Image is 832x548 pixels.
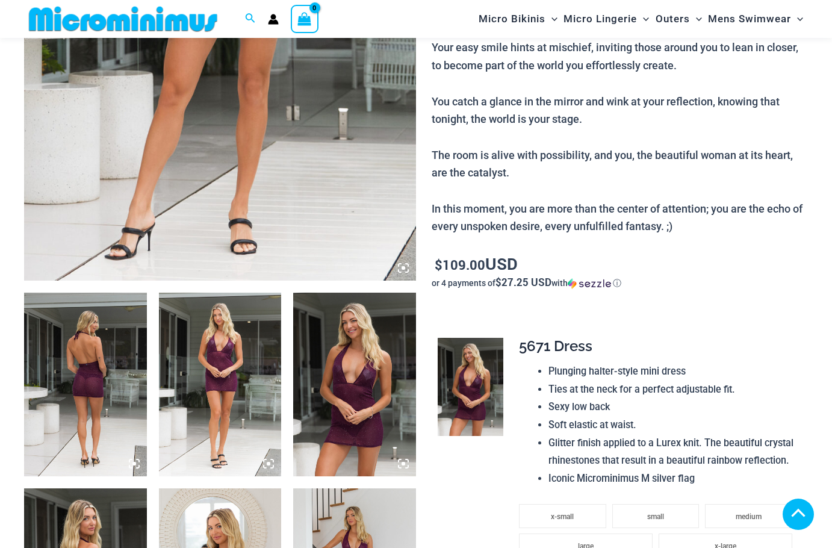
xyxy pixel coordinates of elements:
li: Glitter finish applied to a Lurex knit. The beautiful crystal rhinestones that result in a beauti... [548,434,798,470]
div: or 4 payments of with [432,277,808,289]
img: Echo Berry 5671 Dress 682 Thong [159,293,282,476]
span: Outers [656,4,690,34]
img: Echo Berry 5671 Dress 682 Thong [24,293,147,476]
img: Echo Berry 5671 Dress 682 Thong [293,293,416,476]
span: small [647,512,664,521]
a: View Shopping Cart, empty [291,5,318,33]
p: USD [432,255,808,274]
span: Micro Lingerie [563,4,637,34]
div: or 4 payments of$27.25 USDwithSezzle Click to learn more about Sezzle [432,277,808,289]
a: Micro BikinisMenu ToggleMenu Toggle [476,4,560,34]
span: Menu Toggle [637,4,649,34]
bdi: 109.00 [435,256,485,273]
img: Sezzle [568,278,611,289]
a: Micro LingerieMenu ToggleMenu Toggle [560,4,652,34]
li: Sexy low back [548,398,798,416]
img: MM SHOP LOGO FLAT [24,5,222,33]
li: small [612,504,700,528]
a: Search icon link [245,11,256,26]
li: x-small [519,504,606,528]
li: Iconic Microminimus M silver flag [548,470,798,488]
span: Menu Toggle [791,4,803,34]
span: Menu Toggle [545,4,557,34]
span: $27.25 USD [495,275,551,289]
li: Soft elastic at waist. [548,416,798,434]
nav: Site Navigation [474,2,808,36]
li: medium [705,504,792,528]
a: OutersMenu ToggleMenu Toggle [653,4,705,34]
span: Mens Swimwear [708,4,791,34]
li: Plunging halter-style mini dress [548,363,798,381]
img: Echo Berry 5671 Dress 682 Thong [438,338,503,436]
li: Ties at the neck for a perfect adjustable fit. [548,381,798,399]
span: Menu Toggle [690,4,702,34]
span: medium [736,512,762,521]
a: Mens SwimwearMenu ToggleMenu Toggle [705,4,806,34]
span: $ [435,256,442,273]
span: x-small [551,512,574,521]
span: 5671 Dress [519,337,592,355]
span: Micro Bikinis [479,4,545,34]
a: Account icon link [268,14,279,25]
